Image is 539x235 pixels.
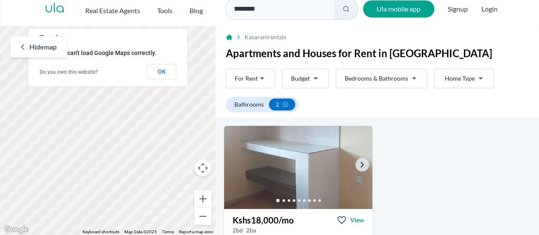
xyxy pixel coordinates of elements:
h2: Tools [157,6,173,16]
a: Do you own this website? [40,69,98,75]
span: View [350,216,364,224]
a: Report a map error [179,229,213,234]
button: Map camera controls [194,160,211,177]
span: Bathrooms [234,100,264,109]
h3: Kshs 18,000 /mo [233,214,294,226]
button: Keyboard shortcuts [83,229,119,235]
a: ula [45,1,65,17]
button: Tools [157,2,173,16]
button: Login [481,4,498,14]
span: Map Data ©2025 [124,229,157,234]
span: Home Type [445,74,475,83]
a: Terms (opens in new tab) [162,229,174,234]
a: Go to the next property image [355,158,369,171]
span: 2 [276,100,279,109]
img: Google [2,224,30,235]
span: Signup [448,0,468,17]
span: This page can't load Google Maps correctly. [39,49,156,56]
button: Zoom in [194,190,211,207]
span: Hide map [29,42,57,52]
button: Real Estate Agents [85,2,140,16]
button: Home Type [434,69,494,88]
h2: Real Estate Agents [85,6,140,16]
button: For Rent [226,69,275,88]
a: Ula mobile app [363,0,434,17]
span: Kasarani rentals [245,33,286,41]
button: Bedrooms & Bathrooms [336,69,427,88]
a: Open this area in Google Maps (opens a new window) [2,224,30,235]
h5: 2 bathrooms [246,226,256,235]
button: OK [147,64,176,79]
span: Budget [291,74,310,83]
button: Budget [282,69,329,88]
span: For Rent [235,74,258,83]
button: Zoom out [194,208,211,225]
h1: Apartments and Houses for Rent in [GEOGRAPHIC_DATA] [226,46,529,60]
h5: 2 bedrooms [233,226,243,235]
h2: Blog [190,6,203,16]
img: 2 bedroom Apartment for rent - Kshs 18,000/mo - in Kasarani next to chieko medical center nairobi... [220,124,376,211]
nav: Main [85,2,220,16]
a: Blog [190,2,203,16]
span: Bedrooms & Bathrooms [345,74,408,83]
